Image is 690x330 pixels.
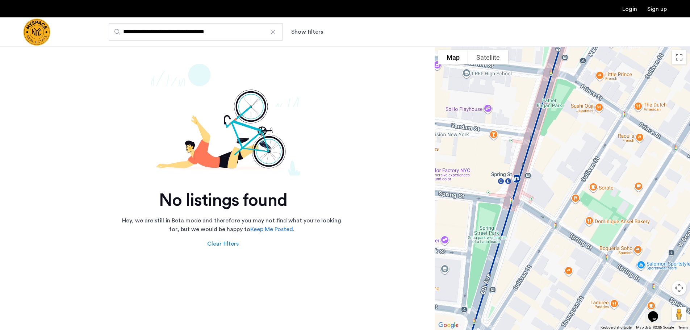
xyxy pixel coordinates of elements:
p: Hey, we are still in Beta mode and therefore you may not find what you're looking for, but we wou... [120,216,344,234]
iframe: chat widget [645,301,668,323]
img: Google [436,321,460,330]
a: Keep Me Posted [250,225,293,234]
input: Apartment Search [109,23,283,41]
h2: No listings found [23,190,423,210]
img: logo [23,18,50,46]
button: Drag Pegman onto the map to open Street View [672,307,686,321]
a: Open this area in Google Maps (opens a new window) [436,321,460,330]
a: Cazamio Logo [23,18,50,46]
button: Map camera controls [672,281,686,295]
button: Show or hide filters [291,28,323,36]
span: Map data ©2025 Google [636,326,674,329]
button: Show street map [438,50,468,64]
button: Toggle fullscreen view [672,50,686,64]
a: Terms (opens in new tab) [678,325,688,330]
img: not-found [23,64,423,176]
button: Keyboard shortcuts [601,325,632,330]
a: Registration [647,6,667,12]
div: Clear filters [207,239,239,248]
a: Login [622,6,637,12]
button: Show satellite imagery [468,50,508,64]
